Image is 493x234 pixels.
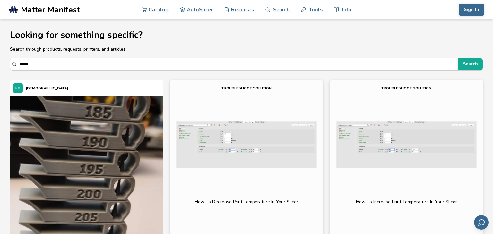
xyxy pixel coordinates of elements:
[26,85,68,92] p: [DEMOGRAPHIC_DATA]
[15,86,20,90] span: EV
[356,198,457,205] p: how to increase print temperature in your slicer
[195,198,298,205] p: how to decrease print temperature in your slicer
[10,46,483,53] p: Search through products, requests, printers, and articles
[21,5,80,14] span: Matter Manifest
[474,215,489,230] button: Send feedback via email
[10,30,483,40] h1: Looking for something specific?
[381,85,431,92] p: troubleshoot solution
[20,58,455,70] input: Search
[459,4,484,16] button: Sign In
[458,58,483,70] button: Search
[221,85,272,92] p: troubleshoot solution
